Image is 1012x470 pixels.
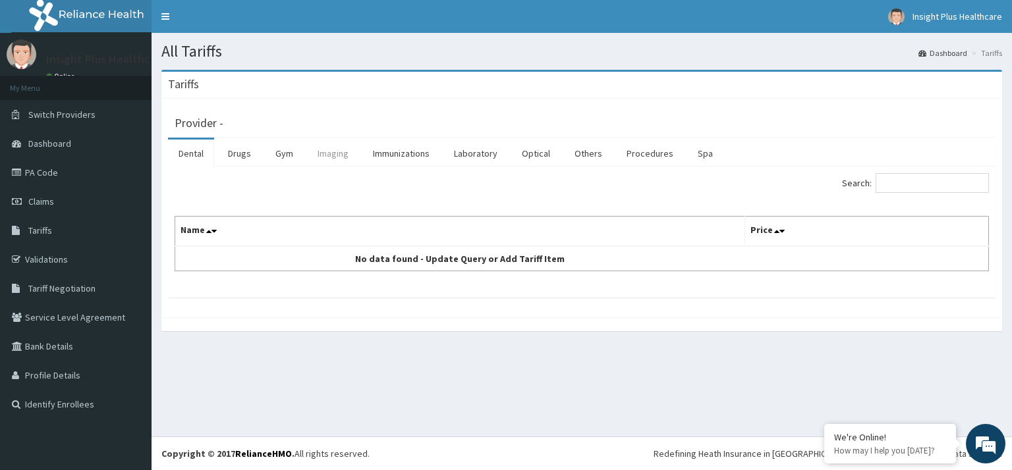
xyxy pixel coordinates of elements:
p: Insight Plus Healthcare [46,53,167,65]
span: Dashboard [28,138,71,149]
h3: Provider - [175,117,223,129]
footer: All rights reserved. [152,436,1012,470]
a: RelianceHMO [235,448,292,459]
th: Name [175,217,745,247]
a: Online [46,72,78,81]
a: Others [564,140,613,167]
input: Search: [876,173,989,193]
a: Immunizations [362,140,440,167]
img: User Image [888,9,905,25]
p: How may I help you today? [834,445,946,456]
h3: Tariffs [168,78,199,90]
a: Dashboard [918,47,967,59]
span: Switch Providers [28,109,96,120]
strong: Copyright © 2017 . [161,448,295,459]
span: Claims [28,196,54,207]
a: Optical [511,140,561,167]
a: Spa [687,140,723,167]
th: Price [745,217,989,247]
a: Imaging [307,140,359,167]
div: Redefining Heath Insurance in [GEOGRAPHIC_DATA] using Telemedicine and Data Science! [654,447,1002,460]
a: Dental [168,140,214,167]
label: Search: [842,173,989,193]
a: Gym [265,140,304,167]
a: Procedures [616,140,684,167]
a: Laboratory [443,140,508,167]
span: Insight Plus Healthcare [913,11,1002,22]
span: Tariffs [28,224,52,236]
span: Tariff Negotiation [28,282,96,294]
a: Drugs [217,140,262,167]
td: No data found - Update Query or Add Tariff Item [175,246,745,271]
li: Tariffs [969,47,1002,59]
h1: All Tariffs [161,43,1002,60]
div: We're Online! [834,431,946,443]
img: User Image [7,39,36,69]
